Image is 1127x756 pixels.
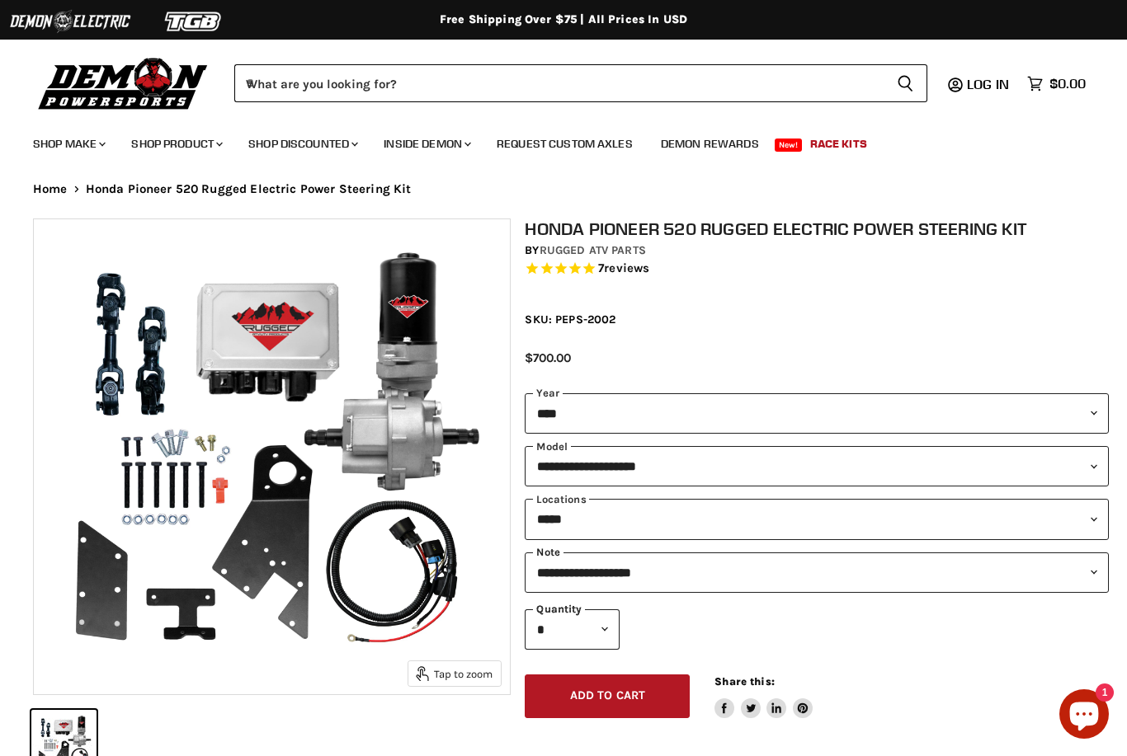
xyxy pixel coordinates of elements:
[525,552,1108,593] select: keys
[798,127,879,161] a: Race Kits
[525,674,690,718] button: Add to cart
[34,219,510,695] img: IMAGE
[525,609,620,650] select: Quantity
[525,261,1108,278] span: Rated 4.6 out of 5 stars 7 reviews
[371,127,481,161] a: Inside Demon
[775,139,803,152] span: New!
[525,242,1108,260] div: by
[525,350,571,365] span: $700.00
[119,127,233,161] a: Shop Product
[525,393,1108,434] select: year
[525,311,1108,328] div: SKU: PEPS-2002
[714,674,813,718] aside: Share this:
[540,243,646,257] a: Rugged ATV Parts
[525,218,1108,239] h1: Honda Pioneer 520 Rugged Electric Power Steering Kit
[234,64,927,102] form: Product
[714,675,774,688] span: Share this:
[21,120,1082,161] ul: Main menu
[525,499,1108,539] select: keys
[408,661,501,686] button: Tap to zoom
[1019,72,1094,96] a: $0.00
[86,182,412,196] span: Honda Pioneer 520 Rugged Electric Power Steering Kit
[484,127,645,161] a: Request Custom Axles
[234,64,884,102] input: When autocomplete results are available use up and down arrows to review and enter to select
[960,77,1019,92] a: Log in
[598,261,649,275] span: 7 reviews
[416,666,493,681] span: Tap to zoom
[648,127,771,161] a: Demon Rewards
[1054,689,1114,743] inbox-online-store-chat: Shopify online store chat
[236,127,368,161] a: Shop Discounted
[33,54,214,112] img: Demon Powersports
[21,127,116,161] a: Shop Make
[33,182,68,196] a: Home
[967,76,1009,92] span: Log in
[8,6,132,37] img: Demon Electric Logo 2
[570,688,646,702] span: Add to cart
[884,64,927,102] button: Search
[1049,76,1086,92] span: $0.00
[132,6,256,37] img: TGB Logo 2
[604,261,649,275] span: reviews
[525,446,1108,486] select: modal-name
